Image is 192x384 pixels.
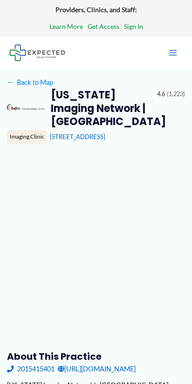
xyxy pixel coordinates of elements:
[7,130,47,143] div: Imaging Clinic
[50,133,105,140] a: [STREET_ADDRESS]
[7,78,15,86] span: ←
[55,6,137,14] strong: Providers, Clinics, and Staff:
[9,44,65,61] img: Expected Healthcare Logo - side, dark font, small
[7,350,185,363] h3: About this practice
[157,89,165,100] span: 4.6
[58,363,136,375] a: [URL][DOMAIN_NAME]
[88,21,119,33] a: Get Access
[124,21,143,33] a: Sign In
[167,89,185,100] span: (1,223)
[7,363,55,375] a: 2015415401
[7,76,53,89] a: ←Back to Map
[51,89,151,128] h2: [US_STATE] Imaging Network | [GEOGRAPHIC_DATA]
[49,21,83,33] a: Learn More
